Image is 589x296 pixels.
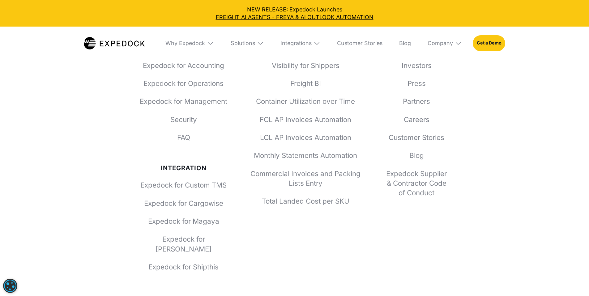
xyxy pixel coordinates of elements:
[383,150,450,160] a: Blog
[394,27,416,60] a: Blog
[68,36,104,40] div: Keywords by Traffic
[139,216,228,226] a: Expedock for Magaya
[383,61,450,70] a: Investors
[473,35,505,51] a: Get a Demo
[250,115,361,124] a: FCL AP Invoices Automation
[139,164,228,172] div: Integration
[139,78,228,88] a: Expedock for Operations
[6,13,583,21] a: FREIGHT AI AGENTS - FREYA & AI OUTLOOK AUTOMATION
[250,150,361,160] a: Monthly Statements Automation
[165,40,205,47] div: Why Expedock
[383,169,450,198] a: Expedock Supplier & Contractor Code of Conduct
[17,36,22,41] img: tab_domain_overview_orange.svg
[139,262,228,272] a: Expedock for Shipthis
[383,78,450,88] a: Press
[280,40,312,47] div: Integrations
[62,36,66,41] img: tab_keywords_by_traffic_grey.svg
[23,36,55,40] div: Domain Overview
[139,61,228,70] a: Expedock for Accounting
[428,40,453,47] div: Company
[422,27,467,60] div: Company
[331,27,388,60] a: Customer Stories
[139,234,228,254] a: Expedock for [PERSON_NAME]
[10,10,15,15] img: logo_orange.svg
[483,229,589,296] iframe: Chat Widget
[275,27,326,60] div: Integrations
[17,10,30,15] div: v 4.0.25
[250,96,361,106] a: Container Utilization over Time
[250,196,361,206] a: Total Landed Cost per SKU
[160,27,219,60] div: Why Expedock
[250,169,361,188] a: Commercial Invoices and Packing Lists Entry
[250,133,361,142] a: LCL AP Invoices Automation
[6,6,583,21] div: NEW RELEASE: Expedock Launches
[225,27,269,60] div: Solutions
[383,96,450,106] a: Partners
[250,61,361,70] a: Visibility for Shippers
[16,16,68,21] div: Domain: [DOMAIN_NAME]
[10,16,15,21] img: website_grey.svg
[139,133,228,142] a: FAQ
[250,78,361,88] a: Freight BI
[383,115,450,124] a: Careers
[139,198,228,208] a: Expedock for Cargowise
[383,133,450,142] a: Customer Stories
[139,180,228,190] a: Expedock for Custom TMS
[139,96,228,106] a: Expedock for Management
[231,40,255,47] div: Solutions
[139,115,228,124] a: Security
